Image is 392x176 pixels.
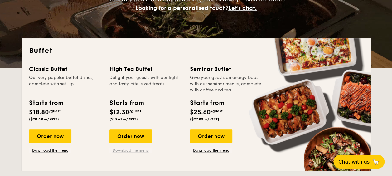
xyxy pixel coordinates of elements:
span: ($20.49 w/ GST) [29,117,59,121]
div: Order now [190,129,232,143]
span: $25.60 [190,109,211,116]
span: /guest [129,109,141,113]
div: Our very popular buffet dishes, complete with set-up. [29,75,102,93]
span: /guest [211,109,223,113]
span: $18.80 [29,109,49,116]
a: Download the menu [190,148,232,153]
h2: Buffet [29,46,363,56]
div: Starts from [29,98,63,108]
div: Seminar Buffet [190,65,263,73]
span: Looking for a personalised touch? [135,5,228,12]
div: High Tea Buffet [109,65,182,73]
div: Delight your guests with our light and tasty bite-sized treats. [109,75,182,93]
span: Chat with us [338,159,370,165]
div: Starts from [109,98,143,108]
span: ($13.41 w/ GST) [109,117,138,121]
span: Let's chat. [228,5,257,12]
a: Download the menu [109,148,152,153]
a: Download the menu [29,148,71,153]
div: Starts from [190,98,224,108]
span: $12.30 [109,109,129,116]
span: /guest [49,109,61,113]
div: Classic Buffet [29,65,102,73]
div: Order now [109,129,152,143]
span: 🦙 [372,158,380,165]
span: ($27.90 w/ GST) [190,117,219,121]
button: Chat with us🦙 [333,155,385,169]
div: Order now [29,129,71,143]
div: Give your guests an energy boost with our seminar menus, complete with coffee and tea. [190,75,263,93]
